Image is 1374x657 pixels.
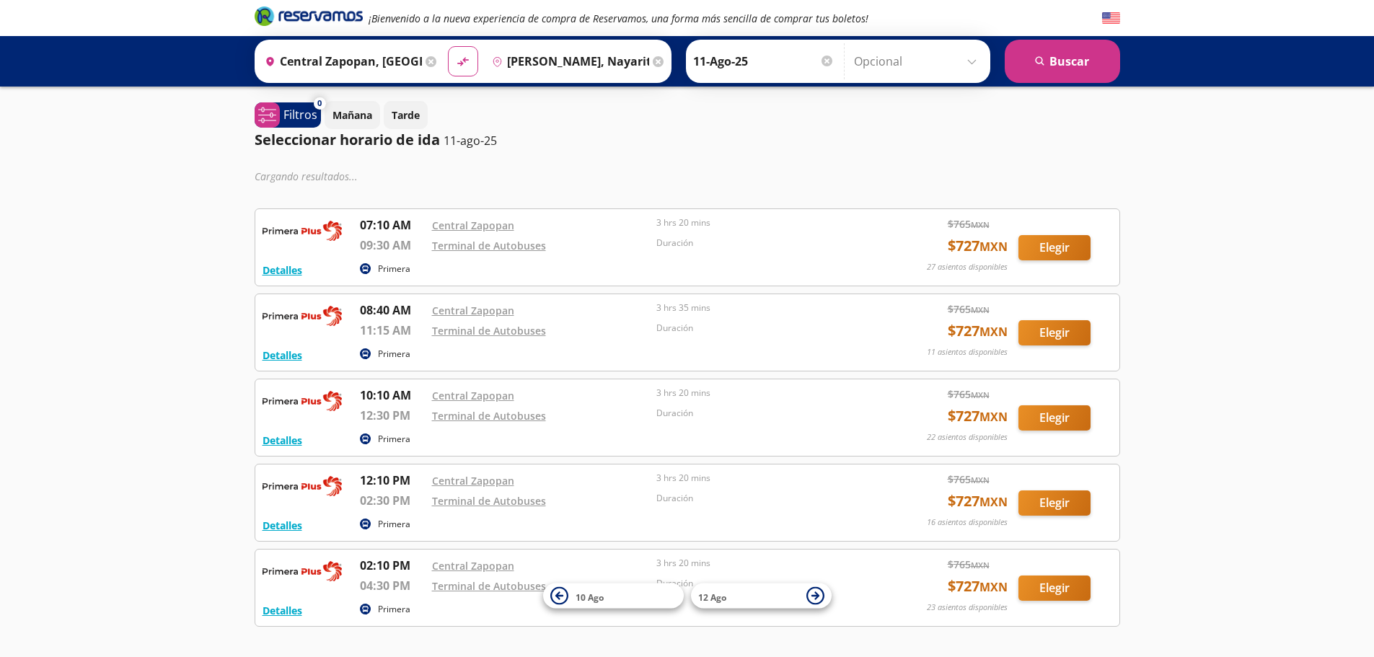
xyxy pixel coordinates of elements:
[979,409,1008,425] small: MXN
[360,301,425,319] p: 08:40 AM
[927,516,1008,529] p: 16 asientos disponibles
[948,472,990,487] span: $ 765
[432,389,514,402] a: Central Zapopan
[1005,40,1120,83] button: Buscar
[979,324,1008,340] small: MXN
[360,387,425,404] p: 10:10 AM
[698,591,726,603] span: 12 Ago
[384,101,428,129] button: Tarde
[263,472,342,501] img: RESERVAMOS
[971,304,990,315] small: MXN
[255,169,358,183] em: Cargando resultados ...
[971,560,990,570] small: MXN
[378,263,410,275] p: Primera
[360,577,425,594] p: 04:30 PM
[378,433,410,446] p: Primera
[432,559,514,573] a: Central Zapopan
[432,494,546,508] a: Terminal de Autobuses
[378,603,410,616] p: Primera
[948,576,1008,597] span: $ 727
[1018,576,1091,601] button: Elegir
[656,557,874,570] p: 3 hrs 20 mins
[979,579,1008,595] small: MXN
[255,102,321,128] button: 0Filtros
[543,583,684,609] button: 10 Ago
[360,407,425,424] p: 12:30 PM
[360,322,425,339] p: 11:15 AM
[378,348,410,361] p: Primera
[656,322,874,335] p: Duración
[1018,235,1091,260] button: Elegir
[948,387,990,402] span: $ 765
[263,216,342,245] img: RESERVAMOS
[854,43,983,79] input: Opcional
[693,43,834,79] input: Elegir Fecha
[948,301,990,317] span: $ 765
[333,107,372,123] p: Mañana
[283,106,317,123] p: Filtros
[263,263,302,278] button: Detalles
[948,216,990,232] span: $ 765
[263,301,342,330] img: RESERVAMOS
[325,101,380,129] button: Mañana
[971,475,990,485] small: MXN
[948,320,1008,342] span: $ 727
[656,472,874,485] p: 3 hrs 20 mins
[979,494,1008,510] small: MXN
[927,601,1008,614] p: 23 asientos disponibles
[360,237,425,254] p: 09:30 AM
[576,591,604,603] span: 10 Ago
[1018,405,1091,431] button: Elegir
[360,472,425,489] p: 12:10 PM
[979,239,1008,255] small: MXN
[432,579,546,593] a: Terminal de Autobuses
[948,490,1008,512] span: $ 727
[360,492,425,509] p: 02:30 PM
[263,518,302,533] button: Detalles
[432,304,514,317] a: Central Zapopan
[255,5,363,31] a: Brand Logo
[432,409,546,423] a: Terminal de Autobuses
[971,389,990,400] small: MXN
[378,518,410,531] p: Primera
[691,583,832,609] button: 12 Ago
[656,216,874,229] p: 3 hrs 20 mins
[948,235,1008,257] span: $ 727
[392,107,420,123] p: Tarde
[948,405,1008,427] span: $ 727
[927,261,1008,273] p: 27 asientos disponibles
[369,12,868,25] em: ¡Bienvenido a la nueva experiencia de compra de Reservamos, una forma más sencilla de comprar tus...
[259,43,422,79] input: Buscar Origen
[444,132,497,149] p: 11-ago-25
[656,577,874,590] p: Duración
[971,219,990,230] small: MXN
[360,216,425,234] p: 07:10 AM
[317,97,322,110] span: 0
[656,492,874,505] p: Duración
[432,324,546,338] a: Terminal de Autobuses
[432,474,514,488] a: Central Zapopan
[656,407,874,420] p: Duración
[1018,490,1091,516] button: Elegir
[656,387,874,400] p: 3 hrs 20 mins
[263,387,342,415] img: RESERVAMOS
[255,5,363,27] i: Brand Logo
[360,557,425,574] p: 02:10 PM
[263,557,342,586] img: RESERVAMOS
[486,43,649,79] input: Buscar Destino
[432,219,514,232] a: Central Zapopan
[1102,9,1120,27] button: English
[948,557,990,572] span: $ 765
[1018,320,1091,345] button: Elegir
[927,431,1008,444] p: 22 asientos disponibles
[263,348,302,363] button: Detalles
[255,129,440,151] p: Seleccionar horario de ida
[263,603,302,618] button: Detalles
[656,237,874,250] p: Duración
[656,301,874,314] p: 3 hrs 35 mins
[927,346,1008,358] p: 11 asientos disponibles
[432,239,546,252] a: Terminal de Autobuses
[263,433,302,448] button: Detalles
